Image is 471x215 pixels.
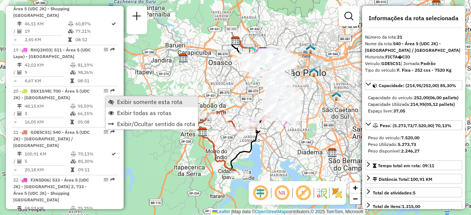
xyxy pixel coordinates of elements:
span: | Jornada: [401,61,436,66]
div: Espaço livre: [368,108,459,114]
em: Rota exportada [110,178,115,182]
div: Capacidade: (214,95/252,00) 85,30% [365,92,462,117]
i: Distância Total [17,63,22,67]
span: Ocultar deslocamento [252,184,269,202]
div: Motorista: [365,54,462,60]
td: / [13,110,17,117]
span: Peso: (5.273,73/7.520,00) 70,13% [380,123,451,128]
div: Tipo do veículo: [365,67,462,74]
td: 66,15% [77,110,114,117]
td: 09:11 [78,166,111,173]
em: Opções [104,178,108,182]
img: 610 UDC Full Santana [306,44,315,54]
i: Tempo total em rota [70,79,74,83]
i: % de utilização da cubagem [70,111,76,116]
td: 19 [24,28,68,35]
i: % de utilização do peso [68,22,74,26]
i: % de utilização do peso [70,206,76,211]
em: Rota exportada [110,130,115,134]
td: 42,02 KM [24,61,70,69]
td: 70,13% [78,150,111,158]
div: Atividade não roteirizada - AMBEV VAREJO SP [261,54,280,62]
strong: FICTA�CIO [385,54,410,60]
i: Total de Atividades [17,29,22,33]
td: 3 [24,110,70,117]
td: 95,59% [77,103,114,110]
td: 4,67 KM [24,77,70,85]
td: = [13,77,17,85]
i: Total de Atividades [17,159,22,164]
a: OpenStreetMap [255,209,287,214]
img: Fluxo de ruas [316,187,327,199]
i: % de utilização da cubagem [71,159,76,164]
img: 613 UDC Full Lapa [269,53,279,63]
i: % de utilização da cubagem [70,70,76,75]
div: Peso disponível: [368,148,459,154]
a: Leaflet [212,209,230,214]
em: Opções [104,47,108,52]
div: Atividade não roteirizada - MARKET4U MERCADOS AUTONOMOS LTDA [233,52,251,60]
td: 46,51 KM [24,20,68,28]
td: 2,45 KM [24,36,68,43]
td: / [13,158,17,165]
span: + [353,183,358,192]
td: = [13,36,17,43]
strong: GDE5C51 [381,61,401,66]
em: Rota exportada [110,89,115,93]
strong: (05,12 pallets) [425,101,455,107]
td: 9 [24,69,70,76]
span: Peso do veículo: [368,135,419,140]
span: GDE5C51 [31,129,50,135]
td: 58,57 KM [24,205,70,212]
td: 98,26% [77,69,114,76]
td: 5 [24,158,70,165]
span: − [353,194,358,203]
span: 22 - [13,177,89,203]
a: Total de itens:1.315,00 [365,201,462,211]
span: 21 - [13,129,90,148]
a: Peso: (5.273,73/7.520,00) 70,13% [365,120,462,130]
span: | 540 - Área 5 (UDC JK) - [GEOGRAPHIC_DATA] / [GEOGRAPHIC_DATA] [13,129,90,148]
span: | 511 - Área 5 (UDC Lapa) - [GEOGRAPHIC_DATA] [13,47,91,59]
td: 08:51 [77,77,114,85]
td: / [13,28,17,35]
span: Exibir/Ocultar sentido da rota [117,121,195,127]
strong: 5 [413,190,415,196]
a: Tempo total em rota: 09:11 [365,160,462,170]
img: CDD Embu [198,127,208,137]
span: DSX1G98 [31,88,50,94]
span: 19 - [13,47,91,59]
div: Atividade não roteirizada - RR TOP CENTER CHURRA [287,78,305,86]
img: CDD Capital [275,99,284,108]
span: 100,91 KM [410,176,432,182]
em: Opções [104,89,108,93]
div: Número da rota: [365,34,462,40]
a: Distância Total:100,91 KM [365,174,462,184]
span: 20 - [13,88,90,100]
div: Atividade não roteirizada - SUPERMERCADO HORTIFR [276,100,294,108]
strong: 214,95 [410,101,425,107]
td: 75,75% [77,205,114,212]
div: Capacidade Utilizada: [368,101,459,108]
div: Veículo: [365,60,462,67]
strong: Padrão [421,61,436,66]
td: 48,15 KM [24,103,70,110]
h4: Informações da rota selecionada [365,15,462,22]
i: Distância Total [17,104,22,108]
span: Exibir somente esta rota [117,99,183,105]
td: 16,05 KM [24,118,70,126]
a: Exibir filtros [341,9,356,24]
i: Total de Atividades [17,111,22,116]
i: Distância Total [17,22,22,26]
td: 81,19% [77,61,114,69]
a: Zoom out [350,193,361,204]
img: CDD Barueri [178,53,188,63]
span: | [231,209,232,214]
div: Atividade não roteirizada - SACOLAO CORIOLANO LT [262,56,280,63]
span: FJN5D06 [31,177,49,183]
strong: 5.273,73 [398,141,416,147]
i: % de utilização da cubagem [68,29,74,33]
li: Exibir todas as rotas [106,107,198,118]
i: Total de Atividades [17,70,22,75]
div: Atividade não roteirizada - MAIS DISTRIBUIDORA D [226,29,244,37]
